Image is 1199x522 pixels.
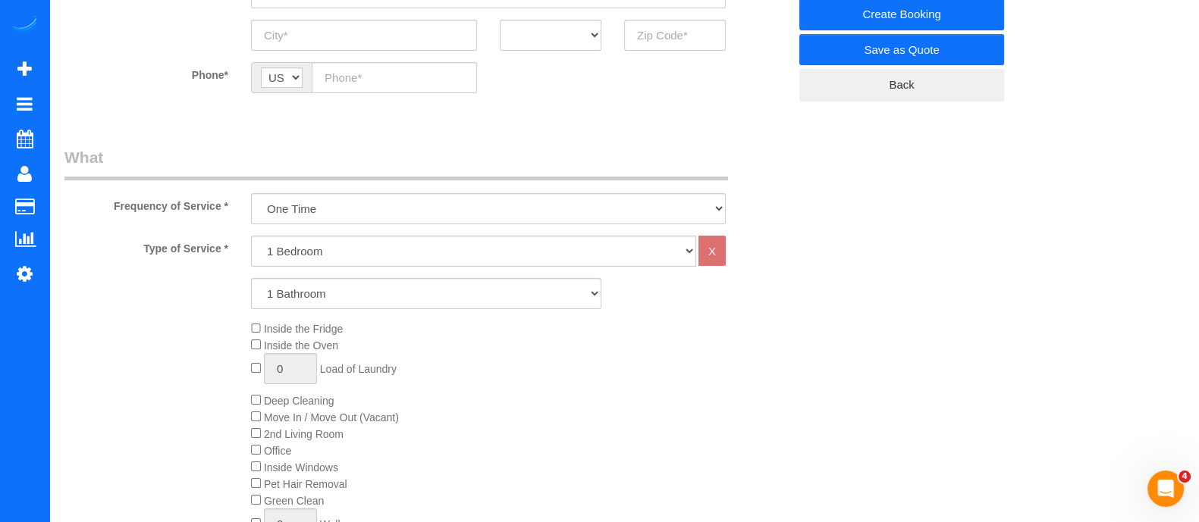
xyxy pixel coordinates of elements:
input: Zip Code* [624,20,726,51]
span: Inside Windows [264,461,338,474]
span: Inside the Fridge [264,323,343,335]
span: Load of Laundry [320,363,397,375]
input: Phone* [312,62,477,93]
a: Back [799,69,1004,101]
label: Phone* [53,62,240,83]
span: 4 [1179,470,1191,483]
legend: What [64,146,728,180]
span: Deep Cleaning [264,395,334,407]
span: Office [264,445,291,457]
span: 2nd Living Room [264,428,344,440]
input: City* [251,20,477,51]
span: Green Clean [264,495,324,507]
span: Inside the Oven [264,339,338,352]
label: Frequency of Service * [53,193,240,214]
label: Type of Service * [53,236,240,256]
span: Move In / Move Out (Vacant) [264,411,399,424]
span: Pet Hair Removal [264,478,347,490]
a: Save as Quote [799,34,1004,66]
iframe: Intercom live chat [1147,470,1184,507]
img: Automaid Logo [9,15,39,36]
